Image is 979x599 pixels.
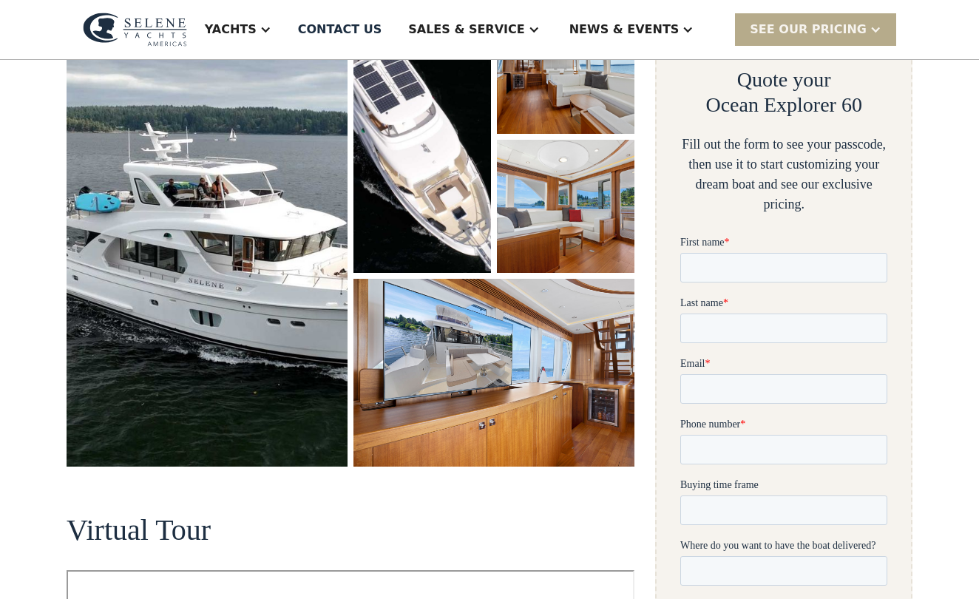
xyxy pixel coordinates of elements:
[67,514,634,546] h2: Virtual Tour
[705,92,861,118] h2: Ocean Explorer 60
[750,21,867,38] div: SEE Our Pricing
[83,13,187,47] img: logo
[353,279,634,466] a: open lightbox
[569,21,680,38] div: News & EVENTS
[737,67,831,92] h2: Quote your
[205,21,257,38] div: Yachts
[735,13,896,45] div: SEE Our Pricing
[1,568,200,594] span: We respect your time - only the good stuff, never spam.
[680,135,887,214] div: Fill out the form to see your passcode, then use it to start customizing your dream boat and see ...
[353,1,491,273] a: open lightbox
[298,21,382,38] div: Contact US
[1,519,196,558] span: Tick the box below to receive occasional updates, exclusive offers, and VIP access via text message.
[67,1,348,466] a: open lightbox
[497,140,634,273] a: open lightbox
[497,1,634,134] a: open lightbox
[408,21,524,38] div: Sales & Service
